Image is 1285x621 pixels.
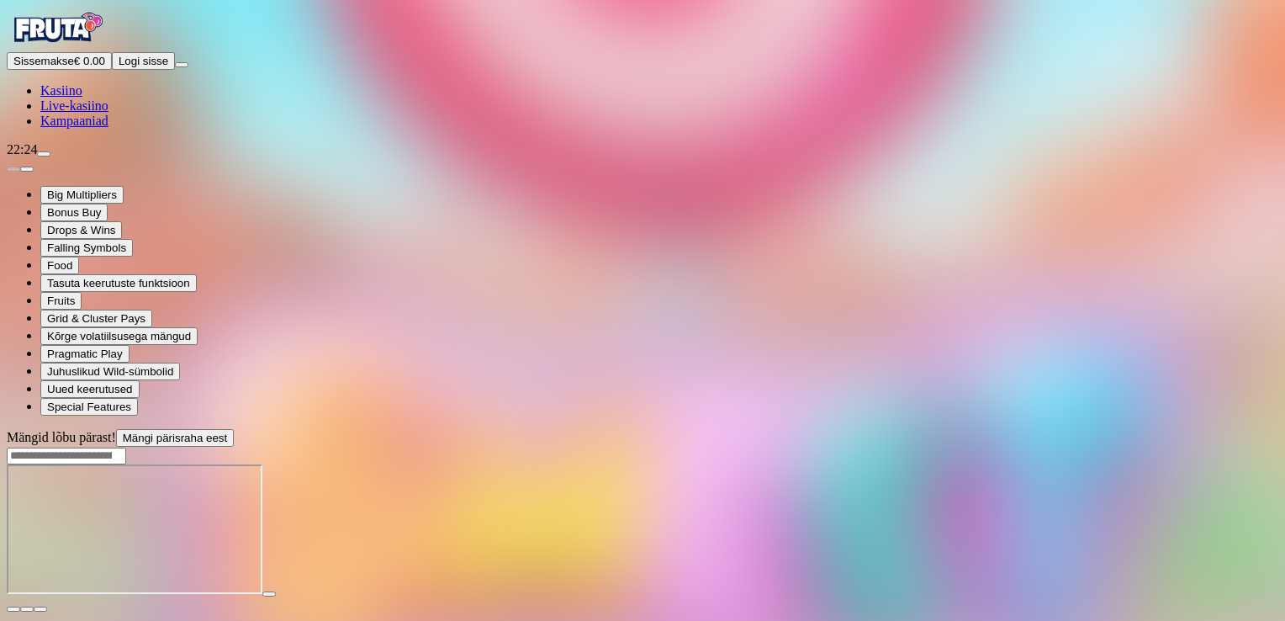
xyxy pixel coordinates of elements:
[40,345,130,363] button: Pragmatic Play
[7,464,262,594] iframe: Sweet Bonanza
[7,83,1278,129] nav: Main menu
[47,206,101,219] span: Bonus Buy
[112,52,175,70] button: Logi sisse
[47,188,117,201] span: Big Multipliers
[20,167,34,172] button: next slide
[7,607,20,612] button: close icon
[40,239,133,257] button: Falling Symbols
[74,55,105,67] span: € 0.00
[40,257,79,274] button: Food
[47,241,126,254] span: Falling Symbols
[47,295,75,307] span: Fruits
[40,204,108,221] button: Bonus Buy
[40,398,138,416] button: Special Features
[7,142,37,157] span: 22:24
[40,327,198,345] button: Kõrge volatiilsusega mängud
[47,330,191,342] span: Kõrge volatiilsusega mängud
[7,7,108,49] img: Fruta
[40,186,124,204] button: Big Multipliers
[7,448,126,464] input: Search
[40,98,108,113] a: Live-kasiino
[47,224,115,236] span: Drops & Wins
[40,310,152,327] button: Grid & Cluster Pays
[123,432,227,444] span: Mängi pärisraha eest
[40,114,108,128] a: Kampaaniad
[116,429,234,447] button: Mängi pärisraha eest
[40,380,140,398] button: Uued keerutused
[7,37,108,51] a: Fruta
[40,83,82,98] a: Kasiino
[119,55,168,67] span: Logi sisse
[47,383,133,395] span: Uued keerutused
[47,365,173,378] span: Juhuslikud Wild-sümbolid
[40,292,82,310] button: Fruits
[47,348,123,360] span: Pragmatic Play
[34,607,47,612] button: fullscreen icon
[40,363,180,380] button: Juhuslikud Wild-sümbolid
[40,221,122,239] button: Drops & Wins
[47,312,145,325] span: Grid & Cluster Pays
[7,52,112,70] button: Sissemakseplus icon€ 0.00
[7,429,1278,447] div: Mängid lõbu pärast!
[20,607,34,612] button: chevron-down icon
[47,277,190,289] span: Tasuta keerutuste funktsioon
[7,167,20,172] button: prev slide
[47,259,72,272] span: Food
[7,7,1278,129] nav: Primary
[175,62,188,67] button: menu
[47,401,131,413] span: Special Features
[13,55,74,67] span: Sissemakse
[37,151,50,157] button: live-chat
[262,592,276,597] button: play icon
[40,274,197,292] button: Tasuta keerutuste funktsioon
